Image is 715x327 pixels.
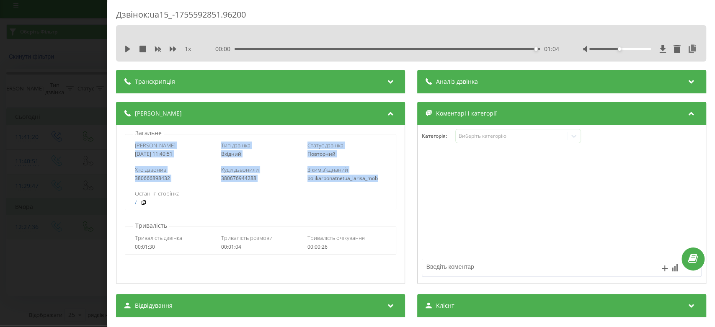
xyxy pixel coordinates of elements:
[459,133,563,139] div: Виберіть категорію
[221,166,259,173] span: Куди дзвонили
[133,221,169,230] p: Тривалість
[135,234,182,242] span: Тривалість дзвінка
[436,77,478,86] span: Аналіз дзвінка
[221,175,300,181] div: 380676944288
[436,109,497,118] span: Коментарі і категорії
[307,175,386,181] div: polikarbonatnetua_larisa_mob
[185,45,191,53] span: 1 x
[221,244,300,250] div: 00:01:04
[135,109,182,118] span: [PERSON_NAME]
[135,244,214,250] div: 00:01:30
[307,150,336,157] span: Повторний
[133,129,164,137] p: Загальне
[135,200,137,206] a: /
[422,133,455,139] h4: Категорія :
[135,151,214,157] div: [DATE] 11:40:51
[618,47,621,51] div: Accessibility label
[436,301,454,310] span: Клієнт
[135,190,180,197] span: Остання сторінка
[221,234,273,242] span: Тривалість розмови
[135,77,175,86] span: Транскрипція
[135,175,214,181] div: 380666898432
[135,166,166,173] span: Хто дзвонив
[135,142,176,149] span: [PERSON_NAME]
[135,301,173,310] span: Відвідування
[534,47,538,51] div: Accessibility label
[307,166,348,173] span: З ким з'єднаний
[221,150,241,157] span: Вхідний
[307,244,386,250] div: 00:00:26
[221,142,250,149] span: Тип дзвінка
[116,9,706,25] div: Дзвінок : ua15_-1755592851.96200
[215,45,235,53] span: 00:00
[307,142,343,149] span: Статус дзвінка
[544,45,559,53] span: 01:04
[307,234,365,242] span: Тривалість очікування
